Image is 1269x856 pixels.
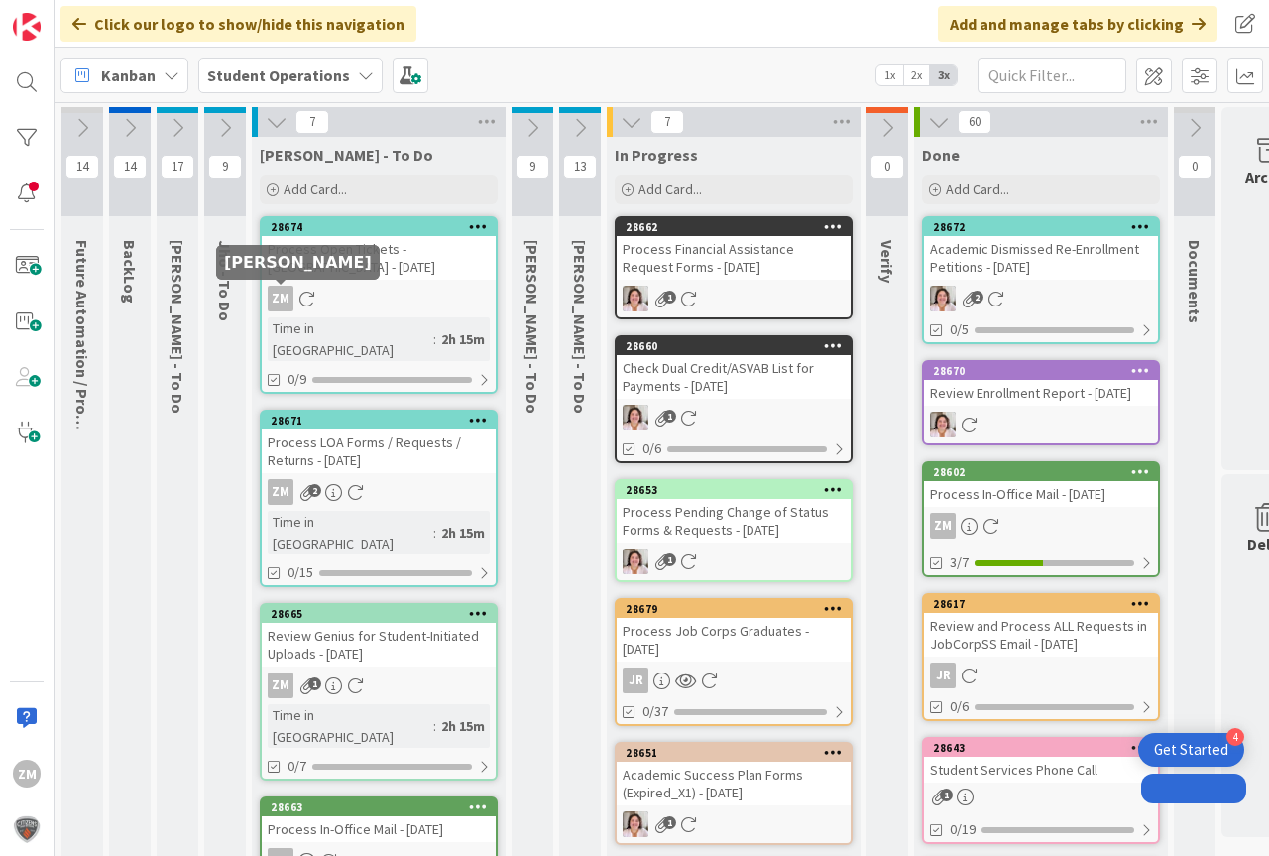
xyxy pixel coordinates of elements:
div: 28672 [924,218,1158,236]
div: 28679 [617,600,851,618]
a: 28660Check Dual Credit/ASVAB List for Payments - [DATE]EW0/6 [615,335,853,463]
div: JR [617,668,851,693]
div: 28651 [626,746,851,760]
div: Process Pending Change of Status Forms & Requests - [DATE] [617,499,851,543]
span: 3x [930,65,957,85]
div: 28653 [626,483,851,497]
div: Process Financial Assistance Request Forms - [DATE] [617,236,851,280]
div: Time in [GEOGRAPHIC_DATA] [268,511,433,554]
div: 2h 15m [436,522,490,544]
span: 0/5 [950,319,969,340]
div: Time in [GEOGRAPHIC_DATA] [268,704,433,748]
img: EW [623,811,648,837]
span: Kanban [101,63,156,87]
span: 13 [563,155,597,179]
div: Process In-Office Mail - [DATE] [924,481,1158,507]
div: 28674Process Open Tickets - [GEOGRAPHIC_DATA] - [DATE] [262,218,496,280]
span: 7 [295,110,329,134]
div: 28660Check Dual Credit/ASVAB List for Payments - [DATE] [617,337,851,399]
div: 28662 [626,220,851,234]
div: 28665 [262,605,496,623]
span: 1 [663,410,676,423]
div: 28663Process In-Office Mail - [DATE] [262,798,496,842]
div: Open Get Started checklist, remaining modules: 4 [1138,733,1244,767]
span: 9 [516,155,549,179]
div: EW [617,549,851,574]
div: 28643Student Services Phone Call [924,739,1158,783]
div: 28670 [924,362,1158,380]
div: 28663 [262,798,496,816]
div: 28602Process In-Office Mail - [DATE] [924,463,1158,507]
a: 28662Process Financial Assistance Request Forms - [DATE]EW [615,216,853,319]
span: : [433,715,436,737]
div: 28617 [933,597,1158,611]
span: In Progress [615,145,698,165]
input: Quick Filter... [978,58,1126,93]
a: 28670Review Enrollment Report - [DATE]EW [922,360,1160,445]
div: Process Open Tickets - [GEOGRAPHIC_DATA] - [DATE] [262,236,496,280]
div: 28674 [271,220,496,234]
div: 28651Academic Success Plan Forms (Expired_X1) - [DATE] [617,744,851,805]
img: avatar [13,815,41,843]
span: 0/6 [950,696,969,717]
div: 28671 [262,412,496,429]
div: Add and manage tabs by clicking [938,6,1217,42]
div: 2h 15m [436,715,490,737]
div: 28602 [933,465,1158,479]
div: 28671 [271,414,496,428]
div: 28617 [924,595,1158,613]
div: Click our logo to show/hide this navigation [60,6,416,42]
div: ZM [262,286,496,311]
div: JR [930,663,956,688]
span: BackLog [120,240,140,304]
span: 17 [161,155,194,179]
div: ZM [262,479,496,505]
span: : [433,522,436,544]
div: ZM [268,673,293,698]
span: 60 [958,110,991,134]
div: 28660 [626,339,851,353]
div: Get Started [1154,740,1228,760]
a: 28653Process Pending Change of Status Forms & Requests - [DATE]EW [615,479,853,582]
a: 28674Process Open Tickets - [GEOGRAPHIC_DATA] - [DATE]ZMTime in [GEOGRAPHIC_DATA]:2h 15m0/9 [260,216,498,394]
span: 0/37 [642,701,668,722]
img: EW [623,286,648,311]
div: EW [617,405,851,430]
div: Process Job Corps Graduates - [DATE] [617,618,851,662]
span: Add Card... [284,181,347,198]
div: EW [924,412,1158,437]
span: Future Automation / Process Building [72,240,92,510]
span: Emilie - To Do [168,240,187,414]
span: 0/15 [288,562,313,583]
a: 28602Process In-Office Mail - [DATE]ZM3/7 [922,461,1160,577]
div: Review and Process ALL Requests in JobCorpSS Email - [DATE] [924,613,1158,657]
a: 28643Student Services Phone Call0/19 [922,737,1160,844]
span: Add Card... [946,181,1009,198]
div: ZM [268,286,293,311]
span: 1x [876,65,903,85]
div: Student Services Phone Call [924,757,1158,783]
a: 28671Process LOA Forms / Requests / Returns - [DATE]ZMTime in [GEOGRAPHIC_DATA]:2h 15m0/15 [260,410,498,587]
span: 2 [971,291,983,304]
div: Academic Dismissed Re-Enrollment Petitions - [DATE] [924,236,1158,280]
div: Academic Success Plan Forms (Expired_X1) - [DATE] [617,762,851,805]
a: 28665Review Genius for Student-Initiated Uploads - [DATE]ZMTime in [GEOGRAPHIC_DATA]:2h 15m0/7 [260,603,498,781]
div: 28665 [271,607,496,621]
span: Amanda - To Do [570,240,590,414]
span: Eric - To Do [522,240,542,414]
div: 28662 [617,218,851,236]
div: EW [924,286,1158,311]
div: ZM [268,479,293,505]
div: 28653 [617,481,851,499]
div: 28672 [933,220,1158,234]
div: 28651 [617,744,851,762]
div: Review Genius for Student-Initiated Uploads - [DATE] [262,623,496,667]
div: Check Dual Credit/ASVAB List for Payments - [DATE] [617,355,851,399]
div: EW [617,811,851,837]
span: 0 [870,155,904,179]
div: Process In-Office Mail - [DATE] [262,816,496,842]
span: Done [922,145,960,165]
span: 2x [903,65,930,85]
span: 0/19 [950,819,976,840]
div: 28674 [262,218,496,236]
